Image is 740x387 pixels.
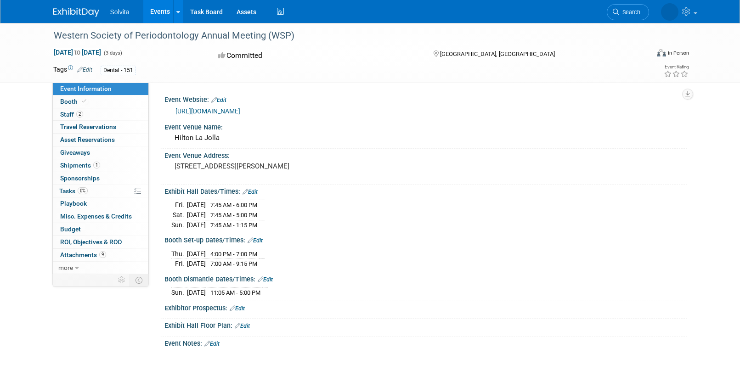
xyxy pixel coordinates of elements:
td: [DATE] [187,259,206,269]
span: 9 [99,251,106,258]
span: ROI, Objectives & ROO [60,238,122,246]
div: Exhibit Hall Dates/Times: [164,185,687,196]
div: Event Venue Address: [164,149,687,160]
a: Tasks0% [53,185,148,197]
td: [DATE] [187,288,206,297]
td: [DATE] [187,210,206,220]
span: [DATE] [DATE] [53,48,102,56]
span: Misc. Expenses & Credits [60,213,132,220]
a: Asset Reservations [53,134,148,146]
a: Playbook [53,197,148,210]
pre: [STREET_ADDRESS][PERSON_NAME] [175,162,372,170]
td: [DATE] [187,220,206,230]
span: Giveaways [60,149,90,156]
span: Sponsorships [60,174,100,182]
span: Event Information [60,85,112,92]
img: ExhibitDay [53,8,99,17]
div: Committed [215,48,418,64]
span: 7:45 AM - 1:15 PM [210,222,257,229]
div: Event Format [595,48,689,62]
span: 7:00 AM - 9:15 PM [210,260,257,267]
div: Event Rating [664,65,689,69]
td: Fri. [171,259,187,269]
a: Edit [235,323,250,329]
div: Event Website: [164,93,687,105]
span: [GEOGRAPHIC_DATA], [GEOGRAPHIC_DATA] [440,50,555,57]
span: 7:45 AM - 6:00 PM [210,202,257,208]
a: Edit [258,276,273,283]
td: Fri. [171,200,187,210]
img: Format-Inperson.png [657,49,666,56]
div: Western Society of Periodontology Annual Meeting (WSP) [51,28,635,44]
a: Edit [77,67,92,73]
span: Attachments [60,251,106,258]
td: Sat. [171,210,187,220]
td: Sun. [171,220,187,230]
a: Edit [211,97,226,103]
div: Exhibitor Prospectus: [164,301,687,313]
a: Edit [230,305,245,312]
a: Misc. Expenses & Credits [53,210,148,223]
span: 2 [76,111,83,118]
a: Booth [53,95,148,108]
div: Event Venue Name: [164,120,687,132]
span: 7:45 AM - 5:00 PM [210,212,257,219]
td: Thu. [171,249,187,259]
td: Sun. [171,288,187,297]
img: Ryan Brateris [661,3,678,21]
a: Staff2 [53,108,148,121]
a: Search [607,4,649,20]
span: Travel Reservations [60,123,116,130]
a: Giveaways [53,146,148,159]
span: Tasks [59,187,88,195]
a: Event Information [53,83,148,95]
span: Budget [60,225,81,233]
div: Hilton La Jolla [171,131,680,145]
span: Booth [60,98,88,105]
div: Exhibit Hall Floor Plan: [164,319,687,331]
td: [DATE] [187,200,206,210]
span: 1 [93,162,100,168]
span: Search [619,9,640,16]
span: 4:00 PM - 7:00 PM [210,251,257,258]
i: Booth reservation complete [82,99,86,104]
span: Asset Reservations [60,136,115,143]
a: more [53,262,148,274]
span: to [73,49,82,56]
a: Edit [204,341,220,347]
td: Personalize Event Tab Strip [114,274,130,286]
a: Attachments9 [53,249,148,261]
a: Sponsorships [53,172,148,185]
span: Shipments [60,162,100,169]
a: Edit [243,189,258,195]
div: Booth Set-up Dates/Times: [164,233,687,245]
span: Playbook [60,200,87,207]
td: [DATE] [187,249,206,259]
span: more [58,264,73,271]
a: Travel Reservations [53,121,148,133]
td: Toggle Event Tabs [130,274,148,286]
a: Budget [53,223,148,236]
td: Tags [53,65,92,75]
span: 11:05 AM - 5:00 PM [210,289,260,296]
div: Booth Dismantle Dates/Times: [164,272,687,284]
div: Event Notes: [164,337,687,348]
a: Edit [248,237,263,244]
span: (3 days) [103,50,122,56]
span: Solvita [110,8,130,16]
a: Shipments1 [53,159,148,172]
a: ROI, Objectives & ROO [53,236,148,248]
div: Dental - 151 [101,66,136,75]
span: Staff [60,111,83,118]
div: In-Person [667,50,689,56]
span: 0% [78,187,88,194]
a: [URL][DOMAIN_NAME] [175,107,240,115]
